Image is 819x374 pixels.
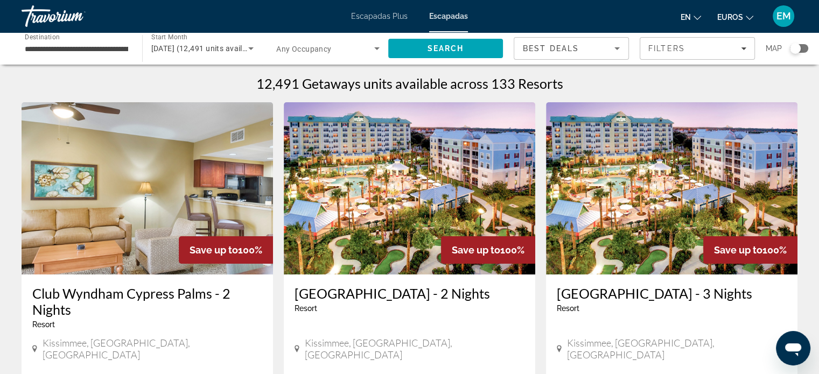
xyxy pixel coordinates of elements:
[648,44,685,53] span: Filters
[681,9,701,25] button: Cambiar idioma
[776,10,791,22] font: EM
[22,2,129,30] a: Travorium
[567,337,787,361] span: Kissimmee, [GEOGRAPHIC_DATA], [GEOGRAPHIC_DATA]
[441,236,535,264] div: 100%
[179,236,273,264] div: 100%
[703,236,797,264] div: 100%
[766,41,782,56] span: Map
[776,331,810,365] iframe: Botón para iniciar la ventana de mensajería
[388,39,503,58] button: Search
[452,244,500,256] span: Save up to
[640,37,755,60] button: Filters
[151,33,187,41] span: Start Month
[43,337,262,361] span: Kissimmee, [GEOGRAPHIC_DATA], [GEOGRAPHIC_DATA]
[351,12,408,20] a: Escapadas Plus
[276,45,332,53] span: Any Occupancy
[681,13,691,22] font: en
[717,9,753,25] button: Cambiar moneda
[295,304,317,313] span: Resort
[714,244,762,256] span: Save up to
[305,337,524,361] span: Kissimmee, [GEOGRAPHIC_DATA], [GEOGRAPHIC_DATA]
[25,33,60,40] span: Destination
[717,13,743,22] font: euros
[22,102,273,274] img: Club Wyndham Cypress Palms - 2 Nights
[769,5,797,27] button: Menú de usuario
[429,12,468,20] a: Escapadas
[557,304,579,313] span: Resort
[32,320,55,329] span: Resort
[284,102,535,274] img: Calypso Cay Resort - 2 Nights
[256,75,563,91] h1: 12,491 Getaways units available across 133 Resorts
[25,43,128,55] input: Select destination
[295,285,524,301] a: [GEOGRAPHIC_DATA] - 2 Nights
[190,244,238,256] span: Save up to
[523,44,579,53] span: Best Deals
[32,285,262,317] a: Club Wyndham Cypress Palms - 2 Nights
[151,44,261,53] span: [DATE] (12,491 units available)
[546,102,797,274] img: Calypso Cay Resort - 3 Nights
[427,44,464,53] span: Search
[523,42,620,55] mat-select: Sort by
[557,285,787,301] a: [GEOGRAPHIC_DATA] - 3 Nights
